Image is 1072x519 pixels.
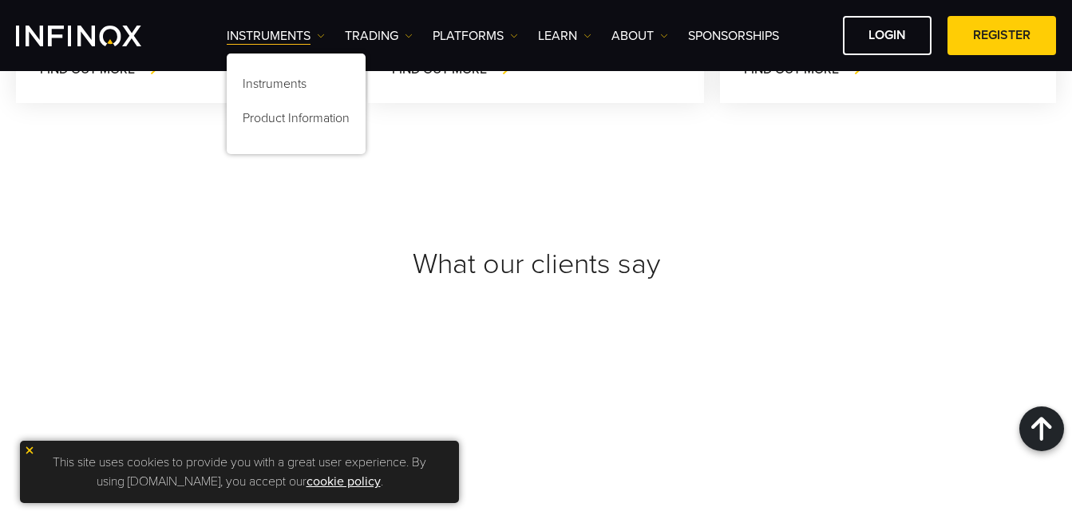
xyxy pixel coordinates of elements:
[28,449,451,495] p: This site uses cookies to provide you with a great user experience. By using [DOMAIN_NAME], you a...
[688,26,779,46] a: SPONSORSHIPS
[227,69,366,104] a: Instruments
[16,247,1056,282] h2: What our clients say
[538,26,591,46] a: Learn
[947,16,1056,55] a: REGISTER
[227,104,366,138] a: Product Information
[433,26,518,46] a: PLATFORMS
[611,26,668,46] a: ABOUT
[345,26,413,46] a: TRADING
[307,473,381,489] a: cookie policy
[24,445,35,456] img: yellow close icon
[843,16,932,55] a: LOGIN
[227,26,325,46] a: Instruments
[16,26,179,46] a: INFINOX Logo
